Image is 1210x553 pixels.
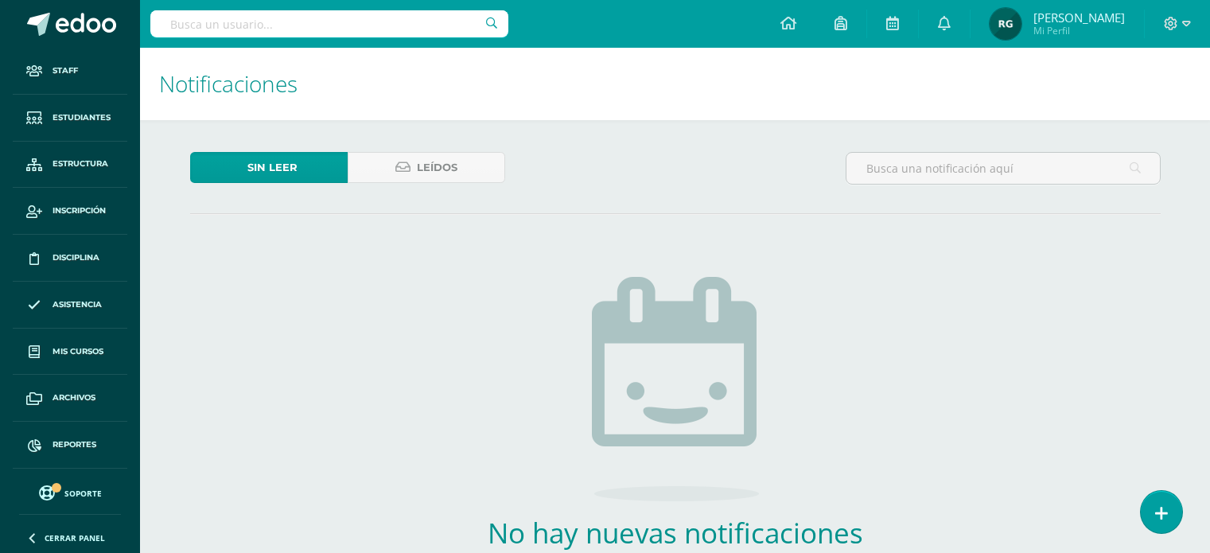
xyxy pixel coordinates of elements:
span: Asistencia [53,298,102,311]
span: Disciplina [53,251,99,264]
a: Sin leer [190,152,348,183]
a: Asistencia [13,282,127,329]
span: Cerrar panel [45,532,105,543]
a: Archivos [13,375,127,422]
span: Staff [53,64,78,77]
span: Soporte [64,488,102,499]
input: Busca un usuario... [150,10,508,37]
img: e044b199acd34bf570a575bac584e1d1.png [990,8,1021,40]
span: Mi Perfil [1033,24,1125,37]
span: Leídos [417,153,457,182]
a: Mis cursos [13,329,127,376]
a: Disciplina [13,235,127,282]
span: Estructura [53,158,108,170]
span: Reportes [53,438,96,451]
a: Leídos [348,152,505,183]
span: Notificaciones [159,68,298,99]
a: Soporte [19,481,121,503]
span: Inscripción [53,204,106,217]
span: Archivos [53,391,95,404]
a: Inscripción [13,188,127,235]
img: no_activities.png [592,277,759,501]
a: Estructura [13,142,127,189]
span: Sin leer [247,153,298,182]
span: [PERSON_NAME] [1033,10,1125,25]
span: Mis cursos [53,345,103,358]
a: Staff [13,48,127,95]
a: Reportes [13,422,127,469]
a: Estudiantes [13,95,127,142]
span: Estudiantes [53,111,111,124]
h2: No hay nuevas notificaciones [441,514,910,551]
input: Busca una notificación aquí [846,153,1160,184]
